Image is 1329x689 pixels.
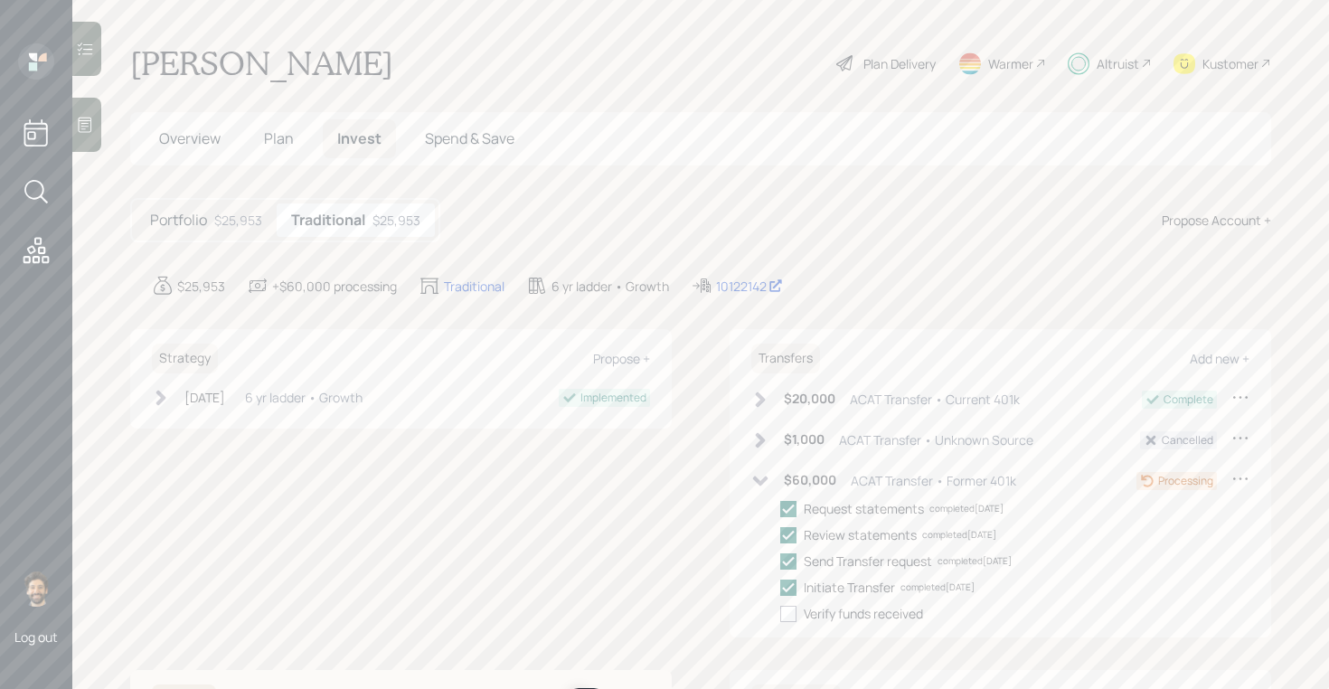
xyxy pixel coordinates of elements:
[804,604,923,623] div: Verify funds received
[152,344,218,373] h6: Strategy
[1190,350,1249,367] div: Add new +
[245,388,363,407] div: 6 yr ladder • Growth
[580,390,646,406] div: Implemented
[929,502,1004,515] div: completed [DATE]
[804,499,924,518] div: Request statements
[804,578,895,597] div: Initiate Transfer
[716,277,783,296] div: 10122142
[784,432,825,448] h6: $1,000
[264,128,294,148] span: Plan
[863,54,936,73] div: Plan Delivery
[751,344,820,373] h6: Transfers
[159,128,221,148] span: Overview
[130,43,393,83] h1: [PERSON_NAME]
[839,430,1033,449] div: ACAT Transfer • Unknown Source
[938,554,1012,568] div: completed [DATE]
[900,580,975,594] div: completed [DATE]
[1202,54,1258,73] div: Kustomer
[150,212,207,229] h5: Portfolio
[425,128,514,148] span: Spend & Save
[444,277,504,296] div: Traditional
[1162,432,1213,448] div: Cancelled
[784,473,836,488] h6: $60,000
[784,392,835,407] h6: $20,000
[18,571,54,607] img: eric-schwartz-headshot.png
[272,277,397,296] div: +$60,000 processing
[851,471,1016,490] div: ACAT Transfer • Former 401k
[177,277,225,296] div: $25,953
[804,552,932,571] div: Send Transfer request
[291,212,365,229] h5: Traditional
[1097,54,1139,73] div: Altruist
[184,388,225,407] div: [DATE]
[804,525,917,544] div: Review statements
[372,211,420,230] div: $25,953
[850,390,1020,409] div: ACAT Transfer • Current 401k
[922,528,996,542] div: completed [DATE]
[1162,211,1271,230] div: Propose Account +
[214,211,262,230] div: $25,953
[1158,473,1213,489] div: Processing
[551,277,669,296] div: 6 yr ladder • Growth
[593,350,650,367] div: Propose +
[1164,392,1213,408] div: Complete
[337,128,382,148] span: Invest
[988,54,1033,73] div: Warmer
[14,628,58,646] div: Log out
